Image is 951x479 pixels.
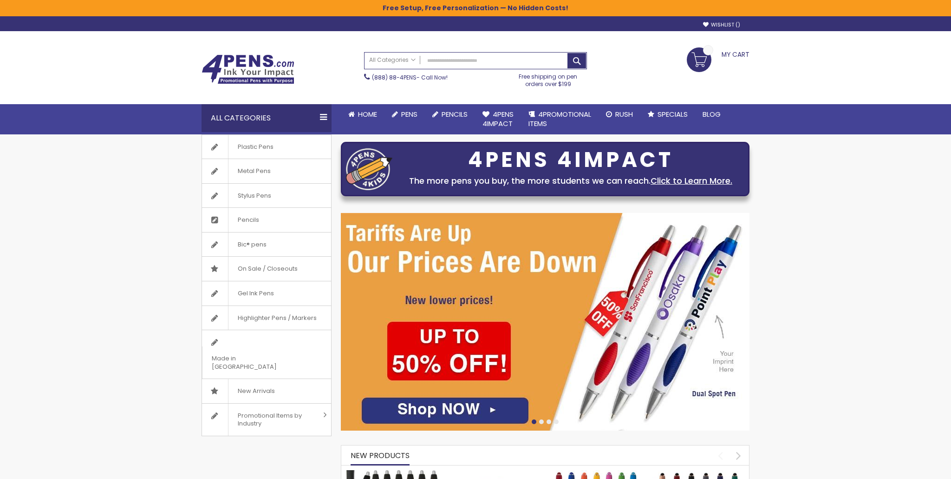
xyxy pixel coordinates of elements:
[640,104,695,125] a: Specials
[599,104,640,125] a: Rush
[202,135,331,159] a: Plastic Pens
[372,73,417,81] a: (888) 88-4PENS
[341,104,384,125] a: Home
[346,148,392,190] img: four_pen_logo.png
[202,281,331,306] a: Gel Ink Pens
[202,208,331,232] a: Pencils
[401,109,417,119] span: Pens
[341,213,749,431] img: /cheap-promotional-products.html
[651,175,732,186] a: Click to Learn More.
[202,233,331,257] a: Bic® pens
[521,104,599,134] a: 4PROMOTIONALITEMS
[202,330,331,379] a: Made in [GEOGRAPHIC_DATA]
[730,447,747,464] div: next
[202,184,331,208] a: Stylus Pens
[703,109,721,119] span: Blog
[425,104,475,125] a: Pencils
[228,159,280,183] span: Metal Pens
[384,104,425,125] a: Pens
[369,56,416,64] span: All Categories
[202,104,332,132] div: All Categories
[202,306,331,330] a: Highlighter Pens / Markers
[228,184,280,208] span: Stylus Pens
[346,470,439,478] a: The Barton Custom Pens Special Offer
[228,281,283,306] span: Gel Ink Pens
[202,54,294,84] img: 4Pens Custom Pens and Promotional Products
[228,233,276,257] span: Bic® pens
[228,257,307,281] span: On Sale / Closeouts
[228,404,320,436] span: Promotional Items by Industry
[442,109,468,119] span: Pencils
[202,257,331,281] a: On Sale / Closeouts
[482,109,514,128] span: 4Pens 4impact
[712,447,729,464] div: prev
[228,135,283,159] span: Plastic Pens
[658,109,688,119] span: Specials
[615,109,633,119] span: Rush
[372,73,448,81] span: - Call Now!
[652,470,745,478] a: Ellipse Softy Rose Gold Classic with Stylus Pen - Silver Laser
[528,109,591,128] span: 4PROMOTIONAL ITEMS
[397,174,744,187] div: The more pens you buy, the more students we can reach.
[202,404,331,436] a: Promotional Items by Industry
[351,450,410,461] span: New Products
[475,104,521,134] a: 4Pens4impact
[397,150,744,170] div: 4PENS 4IMPACT
[448,470,541,478] a: Custom Soft Touch Metal Pen - Stylus Top
[509,69,587,88] div: Free shipping on pen orders over $199
[202,379,331,403] a: New Arrivals
[550,470,643,478] a: Ellipse Softy Brights with Stylus Pen - Laser
[202,159,331,183] a: Metal Pens
[365,53,420,68] a: All Categories
[202,346,308,379] span: Made in [GEOGRAPHIC_DATA]
[703,21,740,28] a: Wishlist
[695,104,728,125] a: Blog
[358,109,377,119] span: Home
[228,208,268,232] span: Pencils
[228,306,326,330] span: Highlighter Pens / Markers
[228,379,284,403] span: New Arrivals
